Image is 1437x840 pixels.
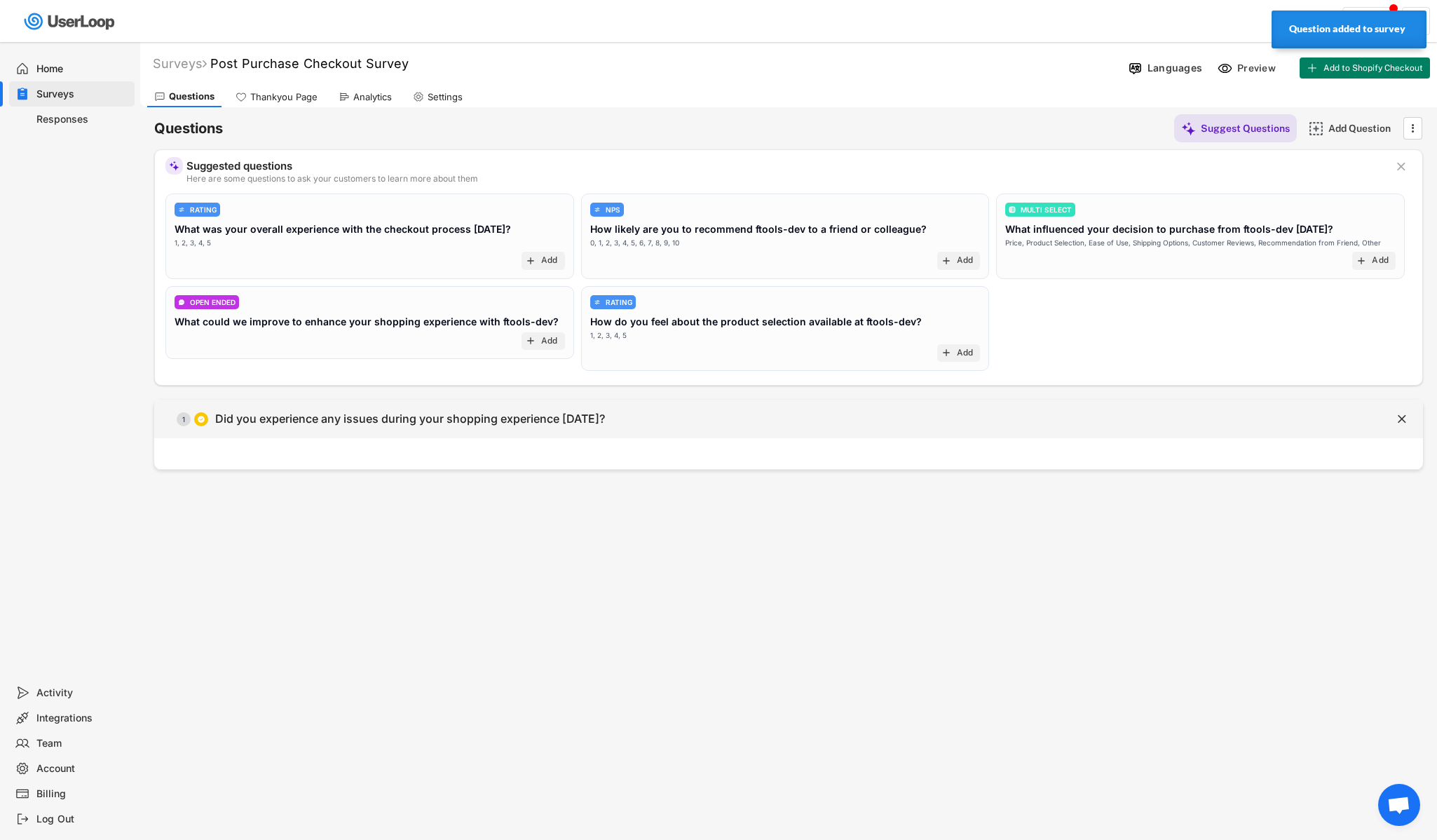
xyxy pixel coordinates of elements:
div: Questions [169,90,214,102]
div: Billing [36,787,129,801]
button: add [941,255,952,266]
button: add [941,347,952,358]
h6: Questions [154,119,223,138]
div: What influenced your decision to purchase from ftools-dev [DATE]? [1005,222,1333,236]
div: Surveys [153,55,207,72]
div: OPEN ENDED [190,299,236,306]
img: AdjustIcon.svg [178,206,185,213]
div: Log Out [36,813,129,826]
button:  [1395,412,1409,426]
div: MULTI SELECT [1021,206,1072,213]
img: ConversationMinor.svg [178,299,185,306]
div: NPS [606,206,620,213]
img: AdjustIcon.svg [594,206,601,213]
div: Analytics [353,91,392,103]
font: Post Purchase Checkout Survey [210,56,409,71]
text:  [1412,121,1415,135]
div: Add [957,255,974,266]
div: Add [957,348,974,359]
img: AdjustIcon.svg [594,299,601,306]
button:  [1405,118,1419,139]
button: add [1356,255,1367,266]
button: Add to Shopify Checkout [1300,57,1430,79]
div: Suggest Questions [1201,122,1290,135]
div: Preview [1237,62,1279,74]
div: Price, Product Selection, Ease of Use, Shipping Options, Customer Reviews, Recommendation from Fr... [1005,238,1381,248]
div: Suggested questions [186,161,1384,171]
div: Here are some questions to ask your customers to learn more about them [186,175,1384,183]
div: Add [1372,255,1389,266]
button: add [525,335,536,346]
div: Team [36,737,129,750]
img: ListMajor.svg [1009,206,1016,213]
div: Account [36,762,129,775]
img: CircleTickMinorWhite.svg [197,415,205,424]
button: add [525,255,536,266]
div: Add [541,336,558,347]
text:  [1398,412,1406,426]
button:  [1394,160,1408,174]
div: How likely are you to recommend ftools-dev to a friend or colleague? [590,222,927,236]
div: 1 [177,416,191,423]
img: AddMajor.svg [1309,121,1323,136]
div: 0, 1, 2, 3, 4, 5, 6, 7, 8, 9, 10 [590,238,679,248]
div: How do you feel about the product selection available at ftools-dev? [590,314,922,329]
div: 1, 2, 3, 4, 5 [590,330,627,341]
div: What was your overall experience with the checkout process [DATE]? [175,222,511,236]
div: Thankyou Page [250,91,318,103]
div: Surveys [36,88,129,101]
div: Add Question [1328,122,1398,135]
img: Language%20Icon.svg [1128,61,1143,76]
img: userloop-logo-01.svg [21,7,120,36]
div: RATING [190,206,217,213]
strong: Question added to survey [1289,23,1405,34]
div: RATING [606,299,632,306]
div: Integrations [36,712,129,725]
img: MagicMajor%20%28Purple%29.svg [1181,121,1196,136]
img: MagicMajor%20%28Purple%29.svg [169,161,179,171]
span: Add to Shopify Checkout [1323,64,1423,72]
div: Open chat [1378,784,1420,826]
div: Settings [428,91,463,103]
text:  [1397,159,1405,174]
div: Add [541,255,558,266]
div: Activity [36,686,129,700]
div: Home [36,62,129,76]
div: Responses [36,113,129,126]
div: Did you experience any issues during your shopping experience [DATE]? [215,412,605,426]
div: What could we improve to enhance your shopping experience with ftools-dev? [175,314,559,329]
div: Languages [1147,62,1202,74]
div: 1, 2, 3, 4, 5 [175,238,211,248]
